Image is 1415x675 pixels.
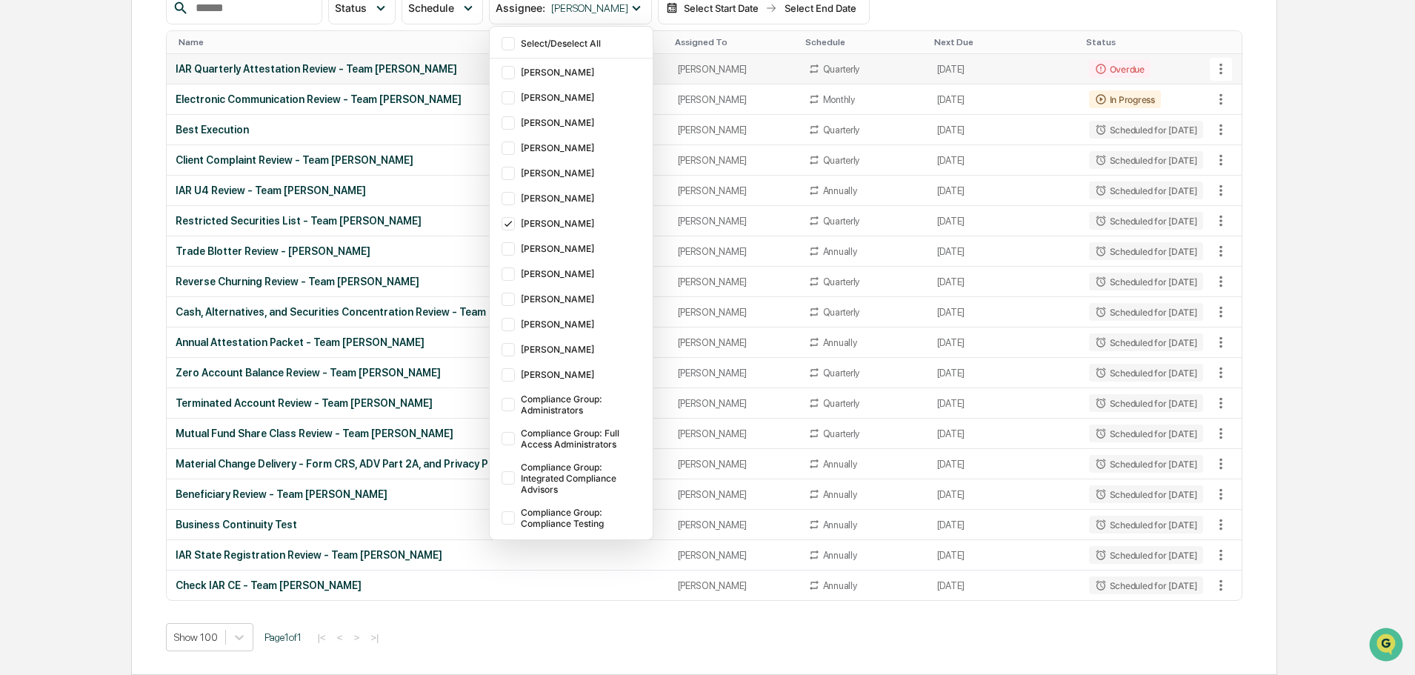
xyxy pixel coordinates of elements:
div: [PERSON_NAME] [678,155,790,166]
button: >| [366,631,383,644]
div: Scheduled for [DATE] [1089,121,1203,139]
td: [DATE] [928,145,1080,176]
div: Best Execution [176,124,659,136]
div: Toggle SortBy [179,37,662,47]
div: [PERSON_NAME] [521,167,643,179]
div: Select End Date [780,2,862,14]
div: Toggle SortBy [805,37,922,47]
td: [DATE] [928,327,1080,358]
span: Status [335,1,367,14]
div: Scheduled for [DATE] [1089,455,1203,473]
td: [DATE] [928,54,1080,84]
div: [PERSON_NAME] [521,193,643,204]
div: Scheduled for [DATE] [1089,151,1203,169]
div: Annually [823,580,857,591]
div: Client Complaint Review - Team [PERSON_NAME] [176,154,659,166]
div: Compliance Group: Full Access Administrators [521,428,643,450]
div: Scheduled for [DATE] [1089,364,1203,382]
iframe: Open customer support [1368,626,1408,666]
div: [PERSON_NAME] [678,64,790,75]
img: calendar [666,2,678,14]
div: Reverse Churning Review - Team [PERSON_NAME] [176,276,659,287]
div: Scheduled for [DATE] [1089,516,1203,533]
div: Monthly [823,94,855,105]
div: Select/Deselect All [521,38,643,49]
div: Quarterly [823,155,860,166]
td: [DATE] [928,510,1080,540]
div: [PERSON_NAME] [521,243,643,254]
div: Toggle SortBy [1212,37,1242,47]
div: [PERSON_NAME] [678,580,790,591]
div: Annually [823,185,857,196]
div: Quarterly [823,307,860,318]
div: Check IAR CE - Team [PERSON_NAME] [176,579,659,591]
div: Quarterly [823,64,860,75]
span: [PERSON_NAME] [551,2,628,14]
div: [PERSON_NAME] [521,142,643,153]
div: We're available if you need us! [50,128,187,140]
div: [PERSON_NAME] [678,428,790,439]
div: [PERSON_NAME] [521,319,643,330]
div: Annually [823,459,857,470]
div: [PERSON_NAME] [521,344,643,355]
div: [PERSON_NAME] [521,117,643,128]
div: IAR State Registration Review - Team [PERSON_NAME] [176,549,659,561]
div: Electronic Communication Review - Team [PERSON_NAME] [176,93,659,105]
div: [PERSON_NAME] [678,246,790,257]
span: Pylon [147,251,179,262]
div: Annually [823,246,857,257]
div: Compliance Group: Administrators [521,393,643,416]
div: [PERSON_NAME] [678,519,790,531]
div: Quarterly [823,216,860,227]
a: 🔎Data Lookup [9,209,99,236]
div: [PERSON_NAME] [521,92,643,103]
td: [DATE] [928,571,1080,600]
td: [DATE] [928,388,1080,419]
p: How can we help? [15,31,270,55]
div: Toggle SortBy [675,37,793,47]
div: Scheduled for [DATE] [1089,212,1203,230]
div: Mutual Fund Share Class Review - Team [PERSON_NAME] [176,428,659,439]
div: Select Start Date [681,2,762,14]
div: Scheduled for [DATE] [1089,576,1203,594]
div: [PERSON_NAME] [521,218,643,229]
td: [DATE] [928,84,1080,115]
div: Scheduled for [DATE] [1089,273,1203,290]
button: > [350,631,364,644]
span: Data Lookup [30,215,93,230]
div: IAR Quarterly Attestation Review - Team [PERSON_NAME] [176,63,659,75]
div: [PERSON_NAME] [678,94,790,105]
a: Powered byPylon [104,250,179,262]
div: Quarterly [823,398,860,409]
td: [DATE] [928,297,1080,327]
div: [PERSON_NAME] [521,67,643,78]
div: Scheduled for [DATE] [1089,425,1203,442]
div: [PERSON_NAME] [678,489,790,500]
span: Page 1 of 1 [264,631,302,643]
div: Scheduled for [DATE] [1089,485,1203,503]
div: Trade Blotter Review - [PERSON_NAME] [176,245,659,257]
div: Scheduled for [DATE] [1089,394,1203,412]
button: |< [313,631,330,644]
td: [DATE] [928,540,1080,571]
div: [PERSON_NAME] [521,293,643,305]
div: Quarterly [823,368,860,379]
div: Zero Account Balance Review - Team [PERSON_NAME] [176,367,659,379]
div: Annually [823,550,857,561]
div: Beneficiary Review - Team [PERSON_NAME] [176,488,659,500]
a: 🖐️Preclearance [9,181,101,207]
div: [PERSON_NAME] [678,124,790,136]
img: 1746055101610-c473b297-6a78-478c-a979-82029cc54cd1 [15,113,41,140]
span: Schedule [408,1,454,14]
div: Toggle SortBy [934,37,1074,47]
div: [PERSON_NAME] [678,276,790,287]
div: [PERSON_NAME] [678,368,790,379]
div: Scheduled for [DATE] [1089,303,1203,321]
div: Terminated Account Review - Team [PERSON_NAME] [176,397,659,409]
div: Start new chat [50,113,243,128]
button: < [333,631,347,644]
div: Cash, Alternatives, and Securities Concentration Review - Team [PERSON_NAME] [176,306,659,318]
td: [DATE] [928,479,1080,510]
